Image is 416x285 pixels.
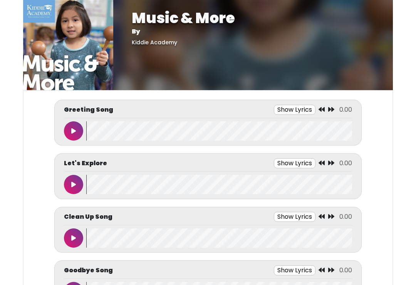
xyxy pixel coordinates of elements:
span: 0.00 [339,159,352,168]
p: Goodbye Song [64,266,113,275]
button: Show Lyrics [274,105,315,115]
button: Show Lyrics [274,212,315,222]
span: 0.00 [339,212,352,221]
p: Greeting Song [64,105,113,114]
h5: Kiddie Academy [132,39,374,46]
p: Let's Explore [64,159,107,168]
span: 0.00 [339,266,352,275]
p: Clean Up Song [64,212,112,221]
button: Show Lyrics [274,265,315,275]
p: By [132,27,374,36]
span: 0.00 [339,105,352,114]
button: Show Lyrics [274,158,315,168]
h1: Music & More [132,9,374,27]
